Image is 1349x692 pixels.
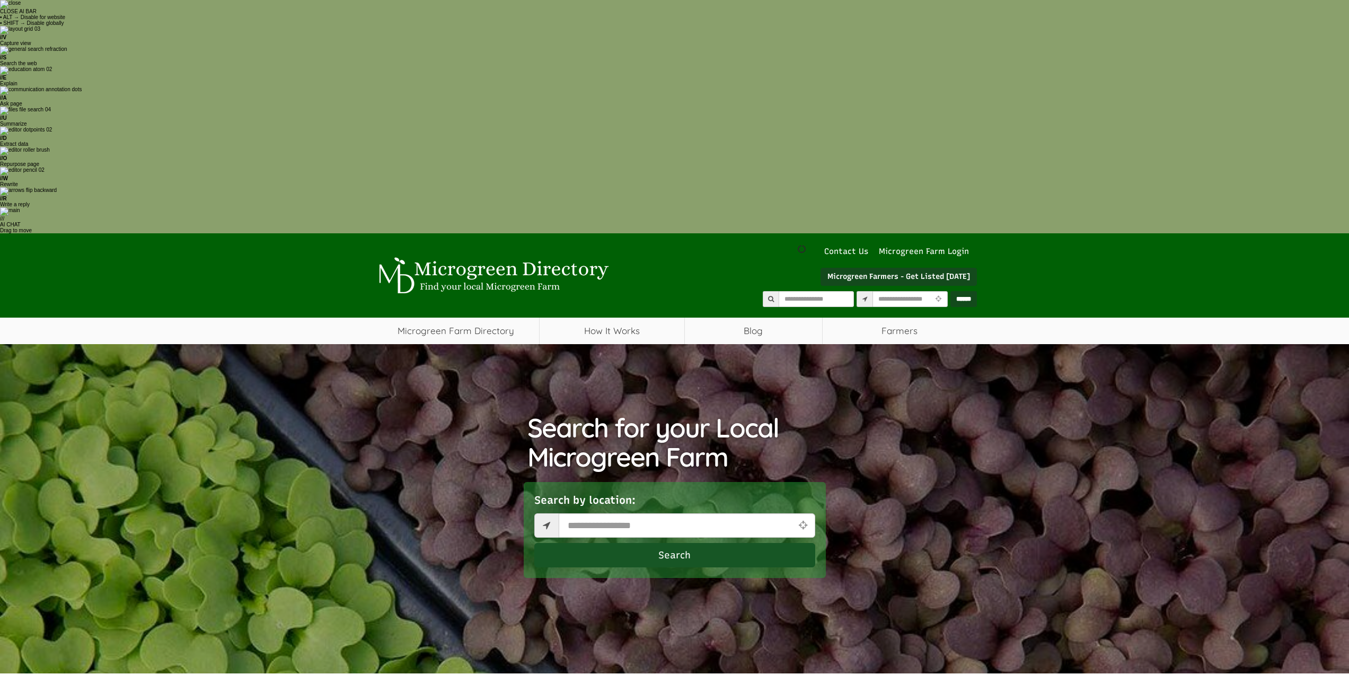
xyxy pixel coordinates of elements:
a: Microgreen Farmers - Get Listed [DATE] [821,268,977,286]
label: Search by location: [534,493,636,508]
a: Blog [685,318,822,344]
span: Farmers [823,318,977,344]
a: Microgreen Farm Directory [373,318,540,344]
h1: Search for your Local Microgreen Farm [527,413,822,471]
i: Use Current Location [933,296,944,303]
i: Use Current Location [796,520,809,530]
a: Contact Us [819,246,874,257]
img: Microgreen Directory [373,257,611,294]
a: How It Works [540,318,684,344]
a: Microgreen Farm Login [879,246,974,257]
button: Search [534,543,815,567]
